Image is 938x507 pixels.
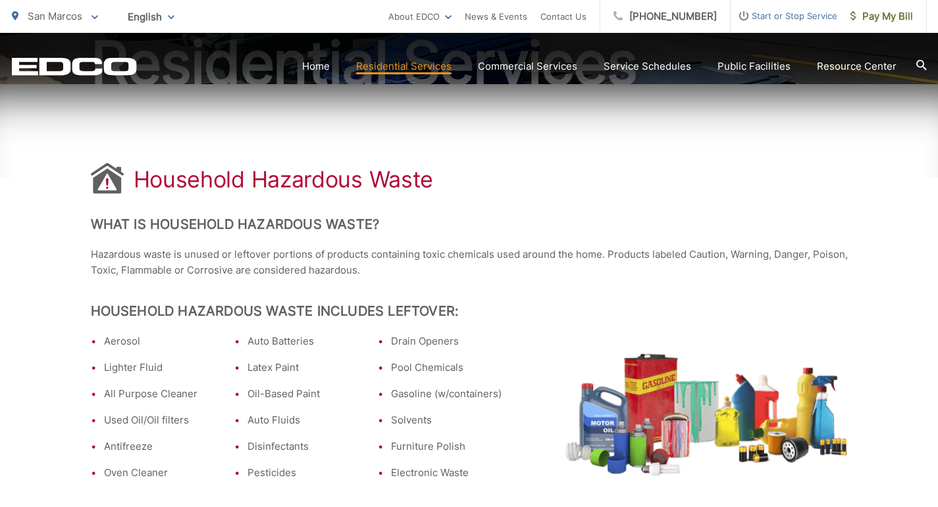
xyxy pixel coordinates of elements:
li: Gasoline (w/containers) [391,386,502,402]
li: Electronic Waste [391,465,502,481]
li: Disinfectants [248,439,358,454]
a: Commercial Services [478,59,577,74]
span: English [118,5,184,28]
p: Hazardous waste is unused or leftover portions of products containing toxic chemicals used around... [91,247,848,278]
span: San Marcos [28,10,82,22]
a: About EDCO [388,9,452,24]
li: Pool Chemicals [391,360,502,375]
a: Resource Center [817,59,897,74]
h2: What is Household Hazardous Waste? [91,216,848,232]
li: Aerosol [104,333,215,349]
a: EDCD logo. Return to the homepage. [12,57,137,76]
a: Service Schedules [604,59,691,74]
li: Oil-Based Paint [248,386,358,402]
li: Lighter Fluid [104,360,215,375]
a: Home [302,59,330,74]
li: Used Oil/Oil filters [104,412,215,428]
li: Auto Batteries [248,333,358,349]
li: Furniture Polish [391,439,502,454]
h2: Household Hazardous Waste Includes Leftover: [91,303,848,319]
span: Pay My Bill [850,9,913,24]
a: Contact Us [540,9,586,24]
a: News & Events [465,9,527,24]
li: Solvents [391,412,502,428]
li: Latex Paint [248,360,358,375]
h1: Household Hazardous Waste [134,166,434,193]
li: All Purpose Cleaner [104,386,215,402]
li: Oven Cleaner [104,465,215,481]
img: hazardous-waste.png [565,353,848,476]
a: Residential Services [356,59,452,74]
li: Antifreeze [104,439,215,454]
li: Pesticides [248,465,358,481]
li: Drain Openers [391,333,502,349]
a: Public Facilities [717,59,791,74]
li: Auto Fluids [248,412,358,428]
